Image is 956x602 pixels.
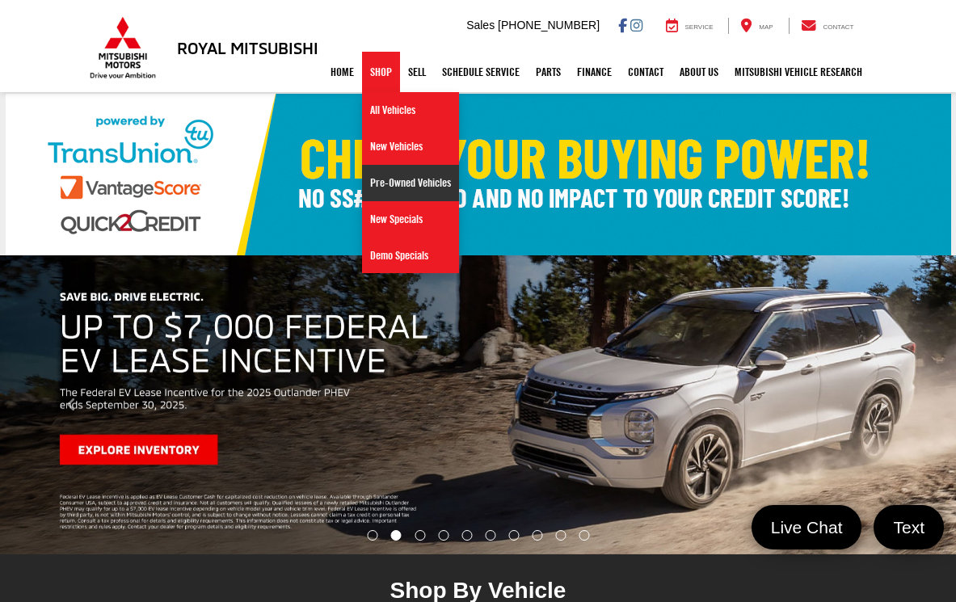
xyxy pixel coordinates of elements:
[466,19,495,32] span: Sales
[508,530,519,541] li: Go to slide number 7.
[86,16,159,79] img: Mitsubishi
[362,165,459,201] a: Pre-Owned Vehicles
[528,52,569,92] a: Parts: Opens in a new tab
[752,505,862,549] a: Live Chat
[362,201,459,238] a: New Specials
[654,18,726,34] a: Service
[763,516,851,538] span: Live Chat
[579,530,589,541] li: Go to slide number 10.
[789,18,866,34] a: Contact
[462,530,473,541] li: Go to slide number 5.
[434,52,528,92] a: Schedule Service: Opens in a new tab
[367,530,377,541] li: Go to slide number 1.
[322,52,362,92] a: Home
[618,19,627,32] a: Facebook: Click to visit our Facebook page
[569,52,620,92] a: Finance
[555,530,566,541] li: Go to slide number 9.
[498,19,600,32] span: [PHONE_NUMBER]
[362,92,459,128] a: All Vehicles
[439,530,449,541] li: Go to slide number 4.
[726,52,870,92] a: Mitsubishi Vehicle Research
[532,530,542,541] li: Go to slide number 8.
[400,52,434,92] a: Sell
[874,505,944,549] a: Text
[6,94,951,255] img: Check Your Buying Power
[620,52,672,92] a: Contact
[415,530,426,541] li: Go to slide number 3.
[362,128,459,165] a: New Vehicles
[362,52,400,92] a: Shop
[885,516,933,538] span: Text
[672,52,726,92] a: About Us
[362,238,459,273] a: Demo Specials
[391,530,402,541] li: Go to slide number 2.
[813,288,956,522] button: Click to view next picture.
[485,530,495,541] li: Go to slide number 6.
[685,23,714,31] span: Service
[177,39,318,57] h3: Royal Mitsubishi
[728,18,785,34] a: Map
[823,23,853,31] span: Contact
[630,19,642,32] a: Instagram: Click to visit our Instagram page
[759,23,773,31] span: Map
